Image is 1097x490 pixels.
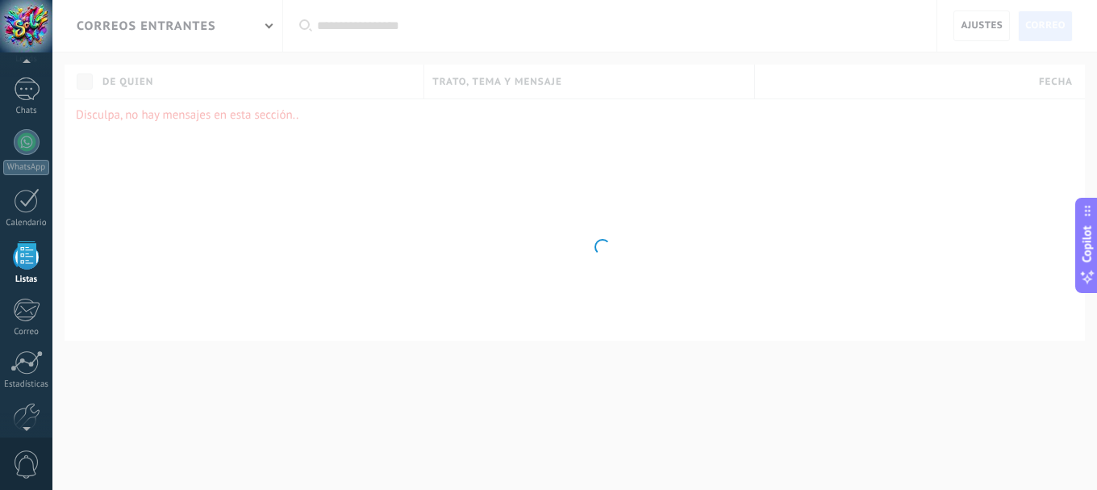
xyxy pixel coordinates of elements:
span: Copilot [1079,225,1095,262]
div: Chats [3,106,50,116]
div: Correo [3,327,50,337]
div: Calendario [3,218,50,228]
div: Listas [3,274,50,285]
div: Estadísticas [3,379,50,390]
div: WhatsApp [3,160,49,175]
